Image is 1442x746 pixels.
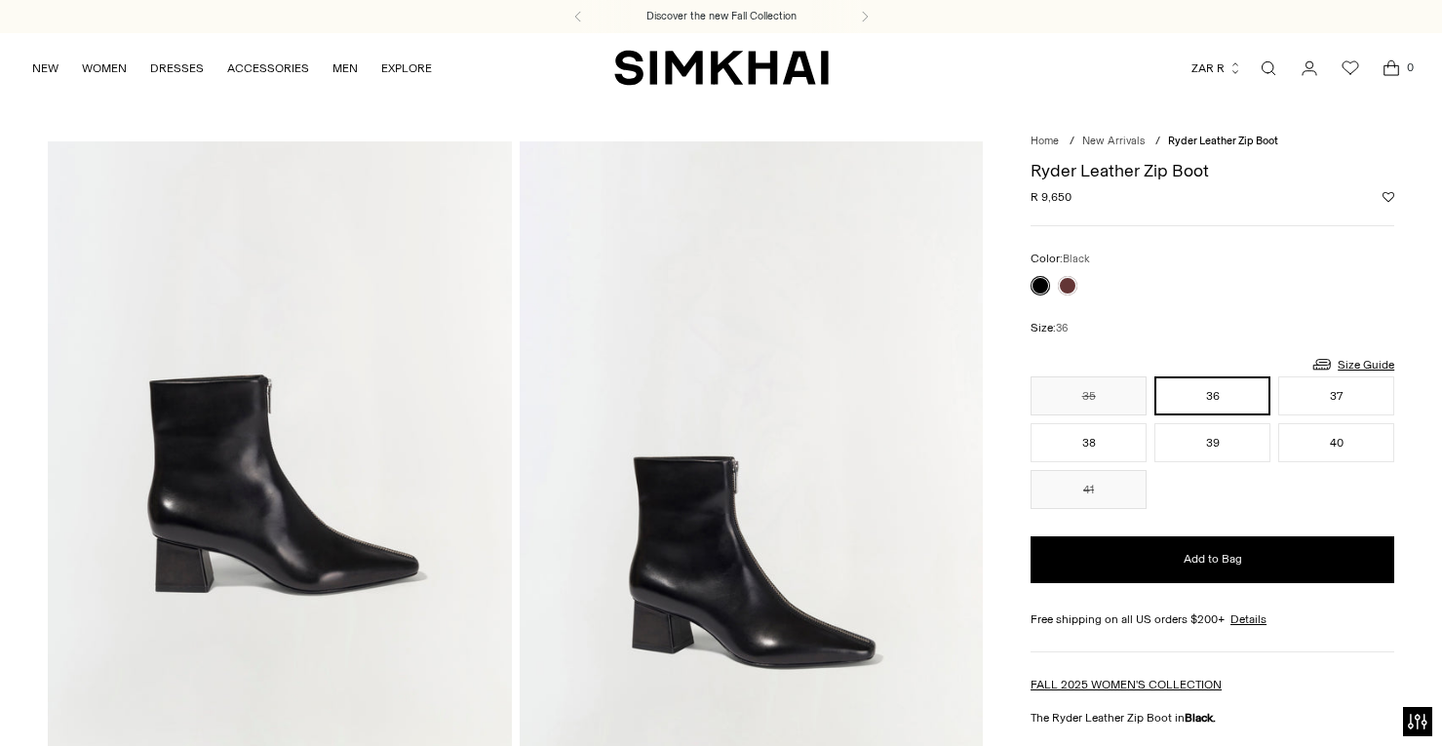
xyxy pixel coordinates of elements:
[1031,610,1394,628] div: Free shipping on all US orders $200+
[1031,134,1394,150] nav: breadcrumbs
[381,47,432,90] a: EXPLORE
[1168,135,1278,147] span: Ryder Leather Zip Boot
[1278,376,1394,415] button: 37
[614,49,829,87] a: SIMKHAI
[1031,470,1147,509] button: 41
[1290,49,1329,88] a: Go to the account page
[1383,191,1394,203] button: Add to Wishlist
[1031,319,1068,337] label: Size:
[1278,423,1394,462] button: 40
[1155,134,1160,150] div: /
[1401,59,1419,76] span: 0
[1063,253,1090,265] span: Black
[1191,47,1242,90] button: ZAR R
[1031,135,1059,147] a: Home
[1372,49,1411,88] a: Open cart modal
[1070,134,1074,150] div: /
[1031,678,1222,691] a: FALL 2025 WOMEN'S COLLECTION
[227,47,309,90] a: ACCESSORIES
[1184,551,1242,568] span: Add to Bag
[1154,376,1270,415] button: 36
[1154,423,1270,462] button: 39
[1031,536,1394,583] button: Add to Bag
[1031,709,1394,726] p: The Ryder Leather Zip Boot in
[32,47,58,90] a: NEW
[1082,135,1145,147] a: New Arrivals
[1331,49,1370,88] a: Wishlist
[82,47,127,90] a: WOMEN
[1249,49,1288,88] a: Open search modal
[1310,352,1394,376] a: Size Guide
[646,9,797,24] a: Discover the new Fall Collection
[150,47,204,90] a: DRESSES
[1031,250,1090,268] label: Color:
[1031,162,1394,179] h1: Ryder Leather Zip Boot
[1031,423,1147,462] button: 38
[1185,711,1216,725] strong: Black.
[1230,610,1267,628] a: Details
[1056,322,1068,334] span: 36
[1031,188,1072,206] span: R 9,650
[332,47,358,90] a: MEN
[1031,376,1147,415] button: 35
